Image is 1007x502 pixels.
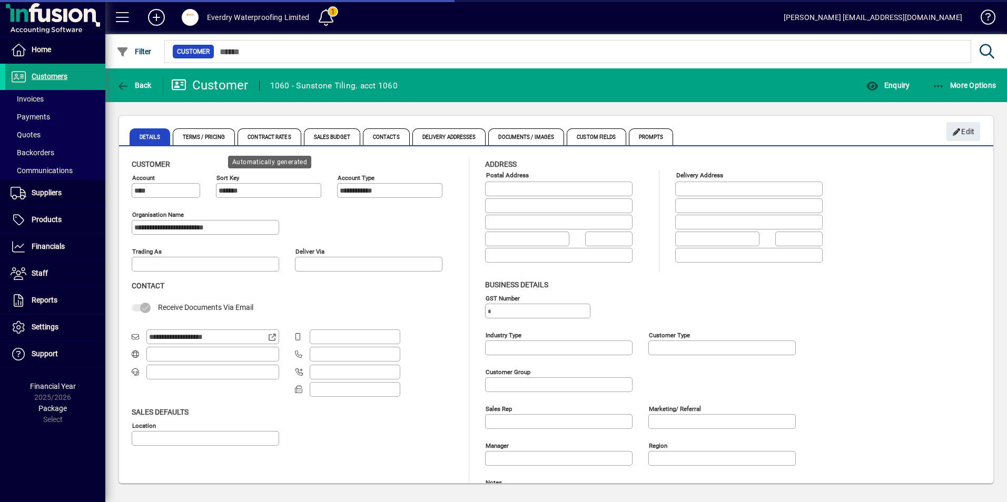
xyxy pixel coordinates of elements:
[32,188,62,197] span: Suppliers
[270,77,398,94] div: 1060 - Sunstone Tiling. acct 1060
[11,113,50,121] span: Payments
[866,81,910,89] span: Enquiry
[973,2,994,36] a: Knowledge Base
[114,42,154,61] button: Filter
[5,108,105,126] a: Payments
[132,282,164,290] span: Contact
[32,349,58,358] span: Support
[32,215,62,224] span: Products
[486,478,502,486] mat-label: Notes
[171,77,249,94] div: Customer
[11,148,54,157] span: Backorders
[228,156,311,168] div: Automatically generated
[946,122,980,141] button: Edit
[488,128,564,145] span: Documents / Images
[32,72,67,81] span: Customers
[11,166,73,175] span: Communications
[5,90,105,108] a: Invoices
[32,269,48,277] span: Staff
[158,303,253,312] span: Receive Documents Via Email
[132,174,155,182] mat-label: Account
[38,404,67,413] span: Package
[5,234,105,260] a: Financials
[173,8,207,27] button: Profile
[105,76,163,95] app-page-header-button: Back
[930,76,999,95] button: More Options
[338,174,374,182] mat-label: Account Type
[177,46,210,57] span: Customer
[11,130,41,139] span: Quotes
[5,314,105,340] a: Settings
[486,294,520,302] mat-label: GST Number
[30,382,76,390] span: Financial Year
[216,174,239,182] mat-label: Sort key
[5,144,105,162] a: Backorders
[363,128,410,145] span: Contacts
[116,47,152,56] span: Filter
[486,331,521,338] mat-label: Industry type
[486,368,530,375] mat-label: Customer group
[5,126,105,144] a: Quotes
[132,248,162,255] mat-label: Trading as
[132,211,184,218] mat-label: Organisation name
[32,296,57,304] span: Reports
[132,408,189,416] span: Sales defaults
[649,405,701,412] mat-label: Marketing/ Referral
[5,341,105,367] a: Support
[132,160,170,168] span: Customer
[32,323,58,331] span: Settings
[485,160,517,168] span: Address
[32,242,65,250] span: Financials
[486,441,509,449] mat-label: Manager
[412,128,486,145] span: Delivery Addresses
[5,180,105,206] a: Suppliers
[304,128,360,145] span: Sales Budget
[238,128,301,145] span: Contract Rates
[629,128,674,145] span: Prompts
[295,248,324,255] mat-label: Deliver via
[5,37,105,63] a: Home
[784,9,962,26] div: [PERSON_NAME] [EMAIL_ADDRESS][DOMAIN_NAME]
[5,162,105,179] a: Communications
[5,287,105,314] a: Reports
[5,260,105,287] a: Staff
[485,280,548,289] span: Business details
[649,331,690,338] mat-label: Customer type
[863,76,912,95] button: Enquiry
[132,421,156,429] mat-label: Location
[140,8,173,27] button: Add
[114,76,154,95] button: Back
[32,45,51,54] span: Home
[486,405,512,412] mat-label: Sales rep
[952,123,975,140] span: Edit
[932,81,996,89] span: More Options
[567,128,626,145] span: Custom Fields
[173,128,235,145] span: Terms / Pricing
[649,441,667,449] mat-label: Region
[11,95,44,103] span: Invoices
[116,81,152,89] span: Back
[5,207,105,233] a: Products
[130,128,170,145] span: Details
[207,9,309,26] div: Everdry Waterproofing Limited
